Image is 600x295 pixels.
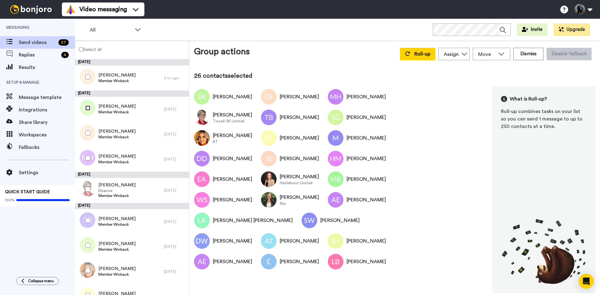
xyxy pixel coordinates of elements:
div: [DATE] [164,244,186,249]
span: Settings [19,169,75,176]
div: 27 [58,39,69,46]
div: [PERSON_NAME] [347,175,386,183]
span: [PERSON_NAME] [98,241,136,247]
div: [PERSON_NAME] [347,155,386,162]
img: Image of Kathleen O'Shea [194,110,210,125]
div: 4 [61,52,69,58]
div: Hazlehurst Limited [280,180,319,185]
img: Image of Allie Turner [261,233,277,249]
div: [PERSON_NAME] [347,114,386,121]
span: Member Winback [98,160,136,165]
img: Image of Josie Stott [261,151,277,166]
span: Roll-up [414,52,430,57]
span: [PERSON_NAME] [98,216,136,222]
div: Assign [444,51,459,58]
img: bj-logo-header-white.svg [7,5,54,14]
div: [DATE] [164,269,186,274]
div: [PERSON_NAME] [280,173,319,180]
img: Image of Mary Clarke [328,130,343,146]
button: Roll-up [400,48,435,60]
span: Share library [19,119,75,126]
div: [DATE] [164,219,186,224]
img: Image of Debbie Winfield [194,233,210,249]
div: [PERSON_NAME] [347,258,386,265]
img: Image of Sharon Wilson [302,213,317,228]
div: [DATE] [164,157,186,162]
button: Dismiss [513,48,543,60]
img: Image of Laura Ashley [194,213,210,228]
img: Image of Avril Easton [328,192,343,208]
div: [PERSON_NAME] [213,132,252,139]
img: Image of Suzanne Hawthorn [328,233,343,249]
button: Collapse menu [16,277,59,285]
div: [PERSON_NAME] [280,114,319,121]
span: Member Winback [98,78,136,83]
span: Member Winback [98,135,136,140]
span: Integrations [19,106,75,114]
img: Image of Melanie Hilton [328,89,343,105]
img: Image of Sandra Kane [194,89,210,105]
img: Image of Estelle Fisher [261,130,277,146]
img: Image of Mandy Barnett [328,171,343,187]
div: [PERSON_NAME] [347,237,386,245]
div: Group actions [194,45,250,60]
div: [DATE] [164,188,186,193]
span: [PERSON_NAME] [98,72,136,78]
span: [PERSON_NAME] [98,103,136,110]
div: BT [213,139,252,144]
button: Disable fallback [547,48,592,60]
div: [PERSON_NAME] [347,93,386,101]
div: 26 contacts selected [194,71,595,80]
div: [PERSON_NAME] [280,194,319,201]
img: Image of Sharon Glasspool [328,110,343,125]
div: [PERSON_NAME] [213,237,252,245]
span: All [90,26,132,34]
span: Video messaging [79,5,127,14]
div: Sky [280,201,319,206]
div: [DATE] [75,91,189,97]
span: Director [98,188,136,193]
div: [PERSON_NAME] [280,155,319,162]
span: Member Winback [98,110,136,115]
img: Image of Emma Holdsworth [261,254,277,269]
span: [PERSON_NAME] [98,182,136,188]
div: [PERSON_NAME] [280,258,319,265]
div: [DATE] [164,132,186,137]
span: Fallbacks [19,144,75,151]
span: [PERSON_NAME] [98,266,136,272]
img: Image of Terri Bracco [261,110,277,125]
img: Image of Emma Ridgway [261,89,277,105]
img: Image of Jackie Shepherd [194,130,210,146]
div: [DATE] [164,107,186,112]
div: [PERSON_NAME] [280,93,319,101]
div: [PERSON_NAME] [213,196,252,204]
div: [PERSON_NAME] [213,155,252,162]
span: What is Roll-up? [510,95,547,103]
span: Replies [19,51,59,59]
span: Member Winback [98,247,136,252]
span: Message template [19,94,75,101]
label: Select all [75,46,102,53]
div: [PERSON_NAME] [PERSON_NAME] [213,217,293,224]
img: Image of Denise Debattista [194,151,210,166]
span: Move [478,51,495,58]
span: [PERSON_NAME] [98,128,136,135]
img: Image of Alison Hurst [261,171,277,187]
span: Member Winback [98,222,136,227]
button: Invite [517,23,547,36]
img: Image of Lynne Beckett [328,254,343,269]
div: [PERSON_NAME] [320,217,360,224]
button: Upgrade [554,23,590,36]
span: 100% [5,198,15,203]
div: [PERSON_NAME] [280,134,319,142]
div: Open Intercom Messenger [579,274,594,289]
span: Collapse menu [28,278,54,283]
span: Member Winback [98,272,136,277]
div: [PERSON_NAME] [213,111,252,119]
img: vm-color.svg [66,4,76,14]
input: Select all [79,47,83,52]
div: [PERSON_NAME] [213,258,252,265]
span: Workspaces [19,131,75,139]
span: [PERSON_NAME] [98,153,136,160]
